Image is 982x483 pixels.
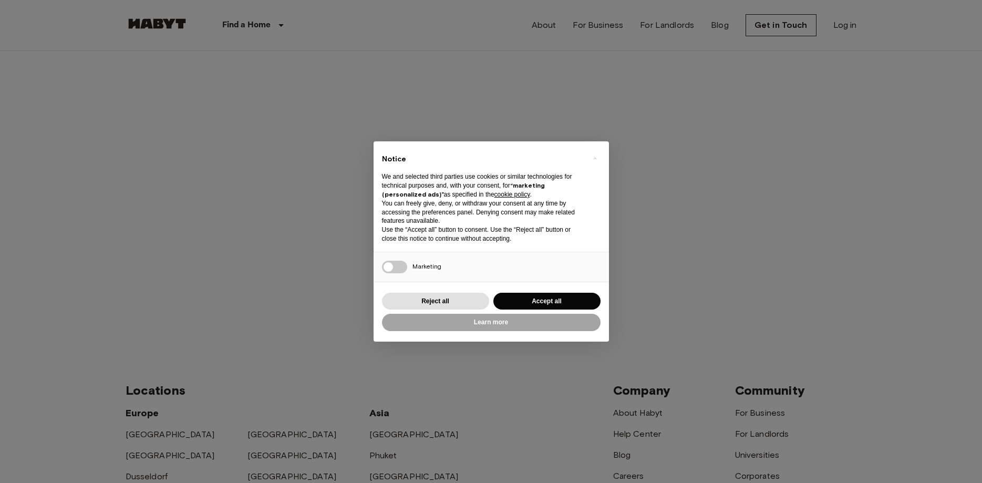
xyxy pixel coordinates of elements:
[494,191,530,198] a: cookie policy
[493,293,601,310] button: Accept all
[593,152,597,165] span: ×
[382,293,489,310] button: Reject all
[382,225,584,243] p: Use the “Accept all” button to consent. Use the “Reject all” button or close this notice to conti...
[382,181,545,198] strong: “marketing (personalized ads)”
[382,172,584,199] p: We and selected third parties use cookies or similar technologies for technical purposes and, wit...
[412,262,441,270] span: Marketing
[382,154,584,165] h2: Notice
[382,314,601,331] button: Learn more
[382,199,584,225] p: You can freely give, deny, or withdraw your consent at any time by accessing the preferences pane...
[587,150,604,167] button: Close this notice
